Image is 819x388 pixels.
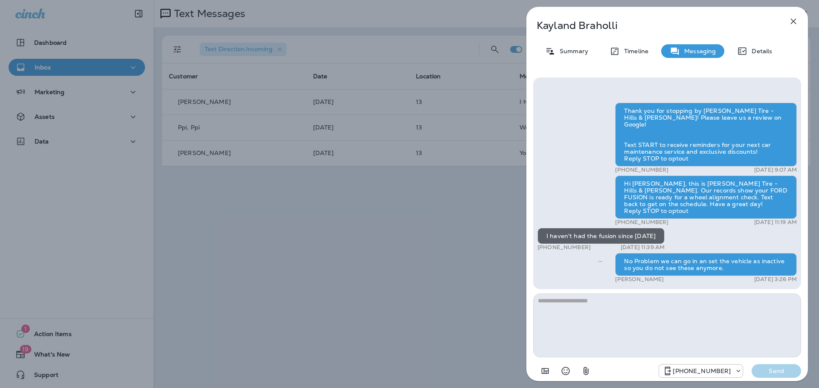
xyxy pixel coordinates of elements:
[557,362,574,379] button: Select an emoji
[615,253,797,276] div: No Problem we can go in an set the vehicle as inactive so you do not see these anymore.
[615,175,797,219] div: Hi [PERSON_NAME], this is [PERSON_NAME] Tire - Hills & [PERSON_NAME]. Our records show your FORD ...
[680,48,716,55] p: Messaging
[673,368,731,374] p: [PHONE_NUMBER]
[754,276,797,283] p: [DATE] 3:26 PM
[615,276,664,283] p: [PERSON_NAME]
[555,48,588,55] p: Summary
[537,362,554,379] button: Add in a premade template
[537,244,591,251] p: [PHONE_NUMBER]
[615,103,797,167] div: Thank you for stopping by [PERSON_NAME] Tire - Hills & [PERSON_NAME]! Please leave us a review on...
[537,20,770,32] p: Kayland Braholli
[747,48,772,55] p: Details
[621,244,665,251] p: [DATE] 11:39 AM
[615,219,668,226] p: [PHONE_NUMBER]
[598,257,602,264] span: Sent
[659,366,743,376] div: +1 (330) 919-6698
[615,167,668,173] p: [PHONE_NUMBER]
[537,228,665,244] div: I haven't had the fusion since [DATE]
[620,48,648,55] p: Timeline
[754,219,797,226] p: [DATE] 11:19 AM
[754,167,797,173] p: [DATE] 9:07 AM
